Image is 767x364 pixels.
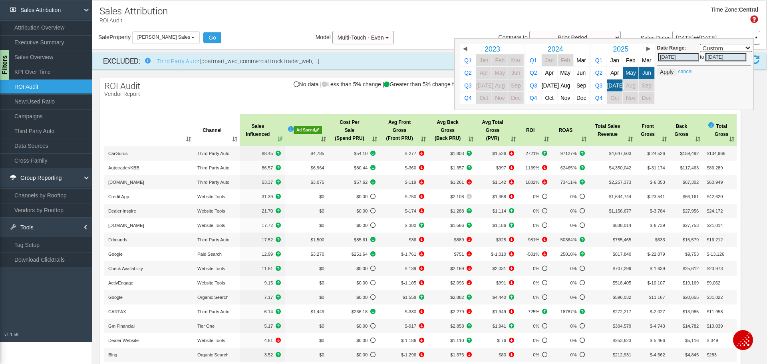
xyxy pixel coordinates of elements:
span: $20,655 [683,295,699,300]
span: $1,156,677 [609,209,631,213]
span: : [boatmart_web, commercial truck trader_web, ...] [198,58,319,64]
a: [DATE] [542,80,557,91]
span: $-1,639 [650,266,665,271]
span: +736% [522,149,547,157]
a: Mar [574,54,589,66]
span: Third Party Auto [197,151,229,156]
span: Q4 [530,95,537,101]
span: +8260% [555,178,584,186]
span: -1726 [383,250,424,258]
span: $-6,739 [650,223,665,228]
span: +3.69 [244,236,281,244]
span: -20.95 [332,178,376,186]
div: Time Zone: [708,6,739,14]
span: No Data to compare% [555,265,584,273]
a: Q4 [526,92,541,104]
span: Aug [495,82,505,88]
span: $117,463 [680,165,699,170]
a: Apr [607,67,623,79]
span: -1760 [383,279,424,287]
span: +19.80 [244,164,281,172]
span: $16,212 [707,237,723,242]
span: [DOMAIN_NAME] [108,223,144,228]
span: No Data to compare [332,221,376,229]
span: Q2 [464,70,471,76]
span: $23,973 [707,266,723,271]
a: Apr [476,67,492,79]
span: Nov [495,95,505,101]
span: Mar [511,58,521,64]
a: 2024 [533,44,578,54]
span: Q2 [530,70,537,76]
span: +1032 [383,293,424,301]
span: $86,289 [707,165,723,170]
span: [DATE] [476,82,493,88]
a: Feb [623,54,639,66]
span: 2025 [613,45,628,53]
span: -22.82 [332,236,376,244]
span: [DATE] [607,82,624,88]
th: Channel: activate to sort column ascending [193,114,240,146]
a: [DATE] [476,80,492,91]
strong: EXCLUDED: [103,57,140,65]
span: $19,169 [683,280,699,285]
span: $-10,107 [648,280,665,285]
span: Feb [626,58,636,64]
a: Jun [639,67,655,79]
a: cancel [678,69,692,74]
span: +762 [432,221,472,229]
span: $-6,353 [650,180,665,185]
span: ActivEngage [108,280,133,285]
span: Q3 [595,82,602,88]
a: Q1 [591,54,607,66]
span: May [495,70,505,76]
span: Website Tools [197,280,225,285]
span: Credit App [108,194,129,199]
span: [DOMAIN_NAME] [108,180,144,185]
span: Jun [511,70,520,76]
div: Ad Spend [294,126,322,134]
a: Jun [574,67,589,79]
a: Mar [508,54,524,66]
span: +14.23 [244,178,281,186]
a: Mar [639,54,655,66]
span: Jan [545,58,554,64]
span: +6.74 [244,265,281,273]
span: $27,753 [683,223,699,228]
span: $-13,126 [707,252,724,257]
span: -590 [383,265,424,273]
span: No Data to compare% [522,193,547,201]
span: Sep [576,82,586,88]
span: -46.80 [332,250,376,258]
span: $-23,541 [648,194,665,199]
span: $0 [319,223,324,228]
span: +12054% [555,236,584,244]
span: -203 [383,207,424,215]
span: No Data to compare% [555,293,584,301]
a: Jan [476,54,492,66]
span: No Data to compare% [555,193,584,201]
th: Cost Per Sale (Spend PRU): activate to sort column ascending [328,114,380,146]
span: Multi-Touch - Even [338,34,384,41]
span: -142 [480,149,514,157]
span: -3055 [480,250,514,258]
span: $0 [319,280,324,285]
span: -73 [432,178,472,186]
a: Sep [639,80,655,91]
span: No Data to compare% [522,293,547,301]
span: -984 [480,193,514,201]
span: -25.88 [332,149,376,157]
span: $4,785 [310,151,324,156]
span: +5.25 [244,279,281,287]
span: Q2 [595,70,602,76]
span: Third Party Auto [197,180,229,185]
span: +1393 [480,221,514,229]
a: Q3 [591,80,607,91]
span: $755,465 [613,237,632,242]
span: -1083 [480,164,514,172]
a: Q3 [526,80,541,91]
span: No Data to compare [332,193,376,201]
span: Mar [642,58,652,64]
button: Go [203,32,221,43]
span: -1134 [480,265,514,273]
